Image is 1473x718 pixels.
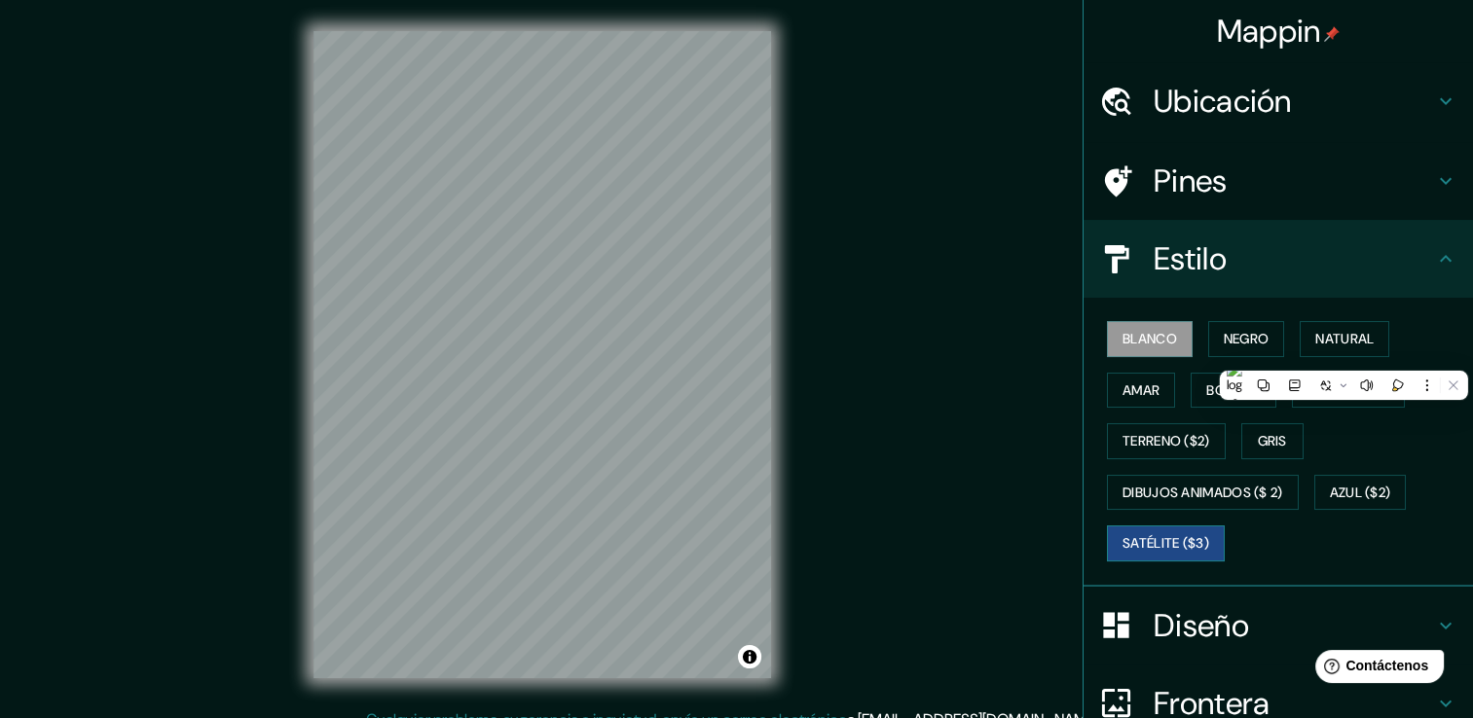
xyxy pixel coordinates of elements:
img: pin-icon.png [1324,26,1340,42]
iframe: Help widget launcher [1300,642,1452,697]
h4: Ubicación [1154,82,1434,121]
button: Alternar atribución [738,645,761,668]
font: Bosque [1206,378,1261,403]
font: Negro [1224,327,1270,351]
button: Satélite ($3) [1107,525,1225,561]
button: Amar [1107,373,1175,409]
button: Terreno ($2) [1107,423,1226,459]
h4: Estilo [1154,239,1434,278]
button: Dibujos animados ($ 2) [1107,475,1299,511]
button: Blanco [1107,321,1193,357]
font: Blanco [1123,327,1177,351]
button: Negro [1208,321,1285,357]
font: Dibujos animados ($ 2) [1123,481,1283,505]
font: Mappin [1217,11,1321,52]
font: Gris [1258,429,1287,453]
div: Ubicación [1084,62,1473,140]
button: Bosque [1191,373,1276,409]
font: Natural [1315,327,1374,351]
button: Natural [1300,321,1389,357]
h4: Pines [1154,162,1434,200]
div: Pines [1084,142,1473,220]
div: Estilo [1084,220,1473,298]
font: Terreno ($2) [1123,429,1210,453]
font: Azul ($2) [1330,481,1391,505]
canvas: Mapa [313,31,771,678]
font: Satélite ($3) [1123,531,1209,556]
h4: Diseño [1154,606,1434,645]
font: Amar [1123,378,1160,403]
button: Azul ($2) [1314,475,1407,511]
div: Diseño [1084,587,1473,664]
button: Gris [1241,423,1304,459]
